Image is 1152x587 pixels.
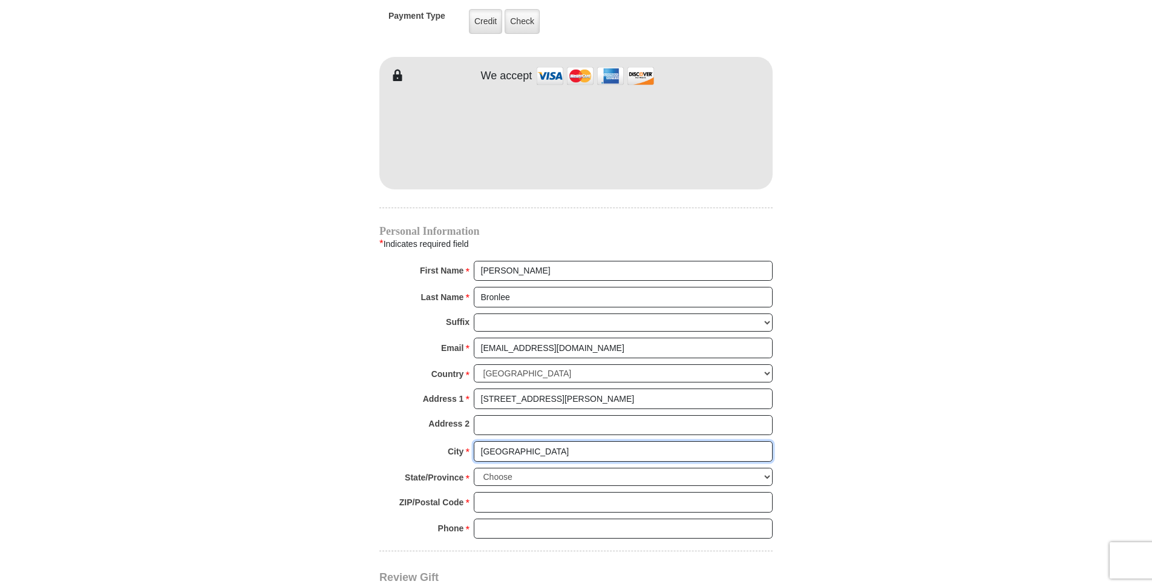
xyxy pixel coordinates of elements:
[535,63,656,89] img: credit cards accepted
[481,70,532,83] h4: We accept
[420,262,463,279] strong: First Name
[379,226,773,236] h4: Personal Information
[438,520,464,537] strong: Phone
[379,236,773,252] div: Indicates required field
[388,11,445,27] h5: Payment Type
[505,9,540,34] label: Check
[405,469,463,486] strong: State/Province
[428,415,470,432] strong: Address 2
[446,313,470,330] strong: Suffix
[379,571,439,583] span: Review Gift
[431,366,464,382] strong: Country
[421,289,464,306] strong: Last Name
[399,494,464,511] strong: ZIP/Postal Code
[448,443,463,460] strong: City
[423,390,464,407] strong: Address 1
[469,9,502,34] label: Credit
[441,339,463,356] strong: Email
